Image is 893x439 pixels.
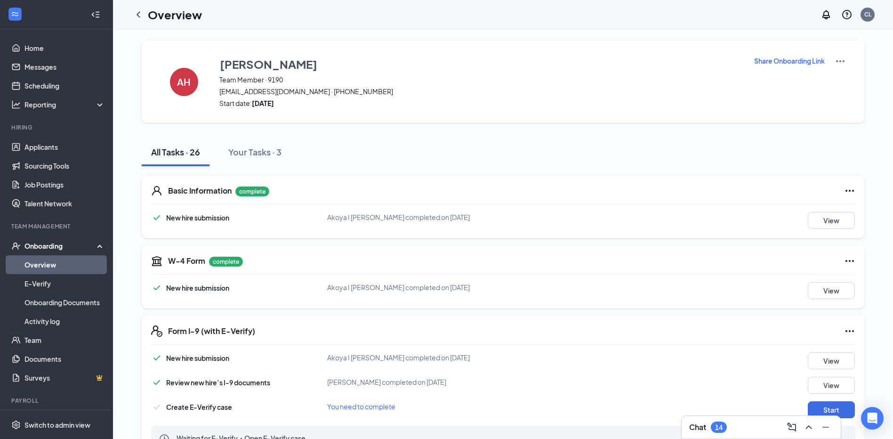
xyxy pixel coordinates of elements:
h3: [PERSON_NAME] [220,56,317,72]
button: Minimize [818,420,833,435]
button: View [808,377,855,394]
h5: Basic Information [168,186,232,196]
button: View [808,282,855,299]
div: Switch to admin view [24,420,90,430]
h4: AH [177,79,191,85]
span: Team Member · 9190 [219,75,742,84]
svg: UserCheck [11,241,21,251]
button: ComposeMessage [784,420,799,435]
a: Documents [24,350,105,368]
h5: Form I-9 (with E-Verify) [168,326,255,336]
span: [PERSON_NAME] completed on [DATE] [327,378,446,386]
div: 14 [715,423,723,431]
svg: Checkmark [151,377,162,388]
div: CL [864,10,871,18]
svg: Minimize [820,422,831,433]
svg: WorkstreamLogo [10,9,20,19]
svg: QuestionInfo [841,9,853,20]
svg: Checkmark [151,401,162,413]
p: complete [209,257,243,267]
span: New hire submission [166,284,229,292]
span: Akoya I [PERSON_NAME] completed on [DATE] [327,213,470,221]
a: Onboarding Documents [24,293,105,312]
img: More Actions [835,56,846,67]
h5: W-4 Form [168,256,205,266]
button: View [808,212,855,229]
a: Applicants [24,138,105,156]
span: Akoya I [PERSON_NAME] completed on [DATE] [327,283,470,292]
a: Overview [24,255,105,274]
svg: Checkmark [151,212,162,223]
svg: TaxGovernmentIcon [151,255,162,267]
span: [EMAIL_ADDRESS][DOMAIN_NAME] · [PHONE_NUMBER] [219,87,742,96]
svg: Ellipses [844,255,855,267]
div: All Tasks · 26 [151,146,200,158]
span: New hire submission [166,213,229,222]
div: Onboarding [24,241,97,251]
a: SurveysCrown [24,368,105,387]
svg: FormI9EVerifyIcon [151,325,162,337]
p: Share Onboarding Link [754,56,825,65]
button: View [808,352,855,369]
a: Team [24,331,105,350]
span: Start date: [219,98,742,108]
svg: Checkmark [151,282,162,293]
svg: Checkmark [151,352,162,364]
svg: ComposeMessage [786,422,797,433]
div: Your Tasks · 3 [228,146,282,158]
button: Start [808,401,855,418]
button: ChevronUp [801,420,816,435]
svg: Ellipses [844,325,855,337]
span: Review new hire’s I-9 documents [166,378,270,387]
h3: Chat [689,422,706,432]
a: Home [24,39,105,57]
button: Share Onboarding Link [754,56,825,66]
strong: [DATE] [252,99,274,107]
span: You need to complete [327,402,395,411]
a: Scheduling [24,76,105,95]
svg: Ellipses [844,185,855,196]
svg: Notifications [821,9,832,20]
svg: Settings [11,420,21,430]
button: [PERSON_NAME] [219,56,742,73]
svg: ChevronUp [803,422,814,433]
div: Team Management [11,222,103,230]
div: Payroll [11,397,103,405]
span: Create E-Verify case [166,403,232,411]
svg: User [151,185,162,196]
p: complete [235,187,269,196]
button: AH [161,56,208,108]
div: Hiring [11,123,103,131]
span: New hire submission [166,354,229,362]
div: Reporting [24,100,105,109]
h1: Overview [148,7,202,23]
svg: Analysis [11,100,21,109]
a: Talent Network [24,194,105,213]
div: Open Intercom Messenger [861,407,884,430]
a: E-Verify [24,274,105,293]
a: Messages [24,57,105,76]
a: Job Postings [24,175,105,194]
svg: ChevronLeft [133,9,144,20]
span: Akoya I [PERSON_NAME] completed on [DATE] [327,353,470,362]
a: Activity log [24,312,105,331]
a: Sourcing Tools [24,156,105,175]
svg: Collapse [91,10,100,19]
